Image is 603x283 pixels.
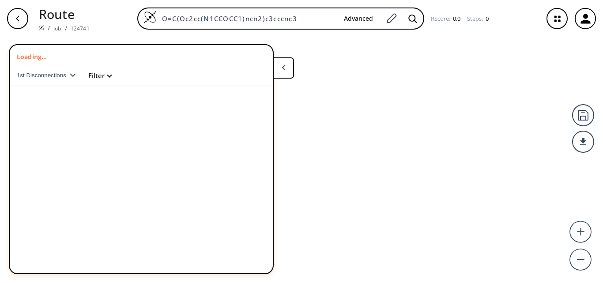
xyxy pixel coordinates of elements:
p: Route [39,4,90,23]
img: Logo Spaya [143,11,157,24]
span: 0 [484,15,489,23]
a: Job [53,25,61,32]
span: 1st Disconnections [17,72,70,79]
input: Enter SMILES [157,14,337,23]
button: Advanced [337,11,380,27]
li: / [65,23,67,33]
span: 0.0 [452,15,460,23]
div: Steps : [467,16,489,22]
p: Loading... [17,52,47,61]
img: Spaya logo [39,25,44,30]
a: 124741 [71,25,90,32]
div: RScore : [431,16,460,22]
li: / [48,23,50,33]
button: 1st Disconnections [17,65,83,86]
button: Filter [83,72,111,79]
